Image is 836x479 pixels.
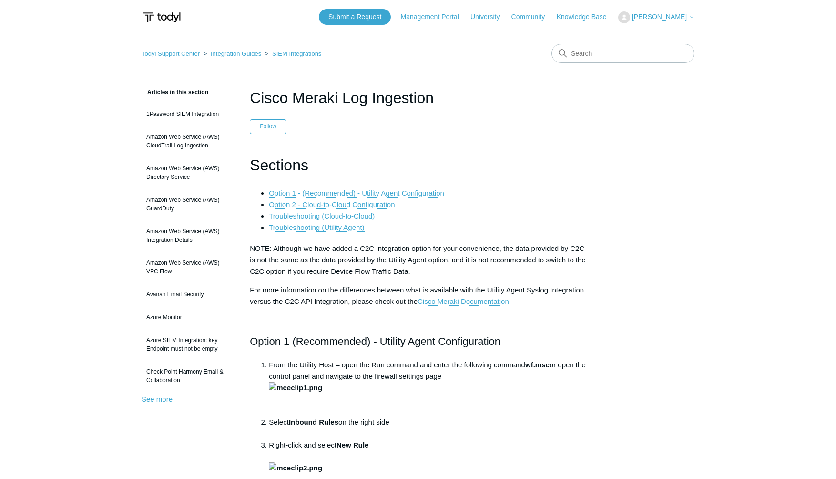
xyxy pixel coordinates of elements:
[269,223,364,232] a: Troubleshooting (Utility Agent)
[250,86,586,109] h1: Cisco Meraki Log Ingestion
[269,200,395,209] a: Option 2 - Cloud-to-Cloud Configuration
[470,12,509,22] a: University
[202,50,263,57] li: Integration Guides
[272,50,321,57] a: SIEM Integrations
[142,285,235,303] a: Avanan Email Security
[250,284,586,307] p: For more information on the differences between what is available with the Utility Agent Syslog I...
[142,50,200,57] a: Todyl Support Center
[525,361,550,369] strong: wf.msc
[269,462,322,474] img: mceclip2.png
[250,119,286,134] button: Follow Article
[142,105,235,123] a: 1Password SIEM Integration
[142,222,235,249] a: Amazon Web Service (AWS) Integration Details
[401,12,469,22] a: Management Portal
[250,243,586,277] p: NOTE: Although we have added a C2C integration option for your convenience, the data provided by ...
[250,333,586,350] h2: Option 1 (Recommended) - Utility Agent Configuration
[632,13,687,21] span: [PERSON_NAME]
[142,331,235,358] a: Azure SIEM Integration: key Endpoint must not be empty
[142,395,173,403] a: See more
[269,382,322,394] img: mceclip1.png
[211,50,261,57] a: Integration Guides
[418,297,509,306] a: Cisco Meraki Documentation
[551,44,694,63] input: Search
[142,128,235,155] a: Amazon Web Service (AWS) CloudTrail Log Ingestion
[289,418,338,426] strong: Inbound Rules
[618,11,694,23] button: [PERSON_NAME]
[142,191,235,218] a: Amazon Web Service (AWS) GuardDuty
[269,359,586,417] li: From the Utility Host – open the Run command and enter the following command or open the control ...
[511,12,555,22] a: Community
[142,50,202,57] li: Todyl Support Center
[263,50,322,57] li: SIEM Integrations
[142,308,235,326] a: Azure Monitor
[269,189,444,198] a: Option 1 - (Recommended) - Utility Agent Configuration
[142,159,235,186] a: Amazon Web Service (AWS) Directory Service
[269,212,375,220] a: Troubleshooting (Cloud-to-Cloud)
[142,363,235,389] a: Check Point Harmony Email & Collaboration
[336,441,369,449] strong: New Rule
[319,9,391,25] a: Submit a Request
[269,417,586,439] li: Select on the right side
[557,12,616,22] a: Knowledge Base
[142,254,235,281] a: Amazon Web Service (AWS) VPC Flow
[142,89,208,95] span: Articles in this section
[250,153,586,177] h1: Sections
[142,9,182,26] img: Todyl Support Center Help Center home page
